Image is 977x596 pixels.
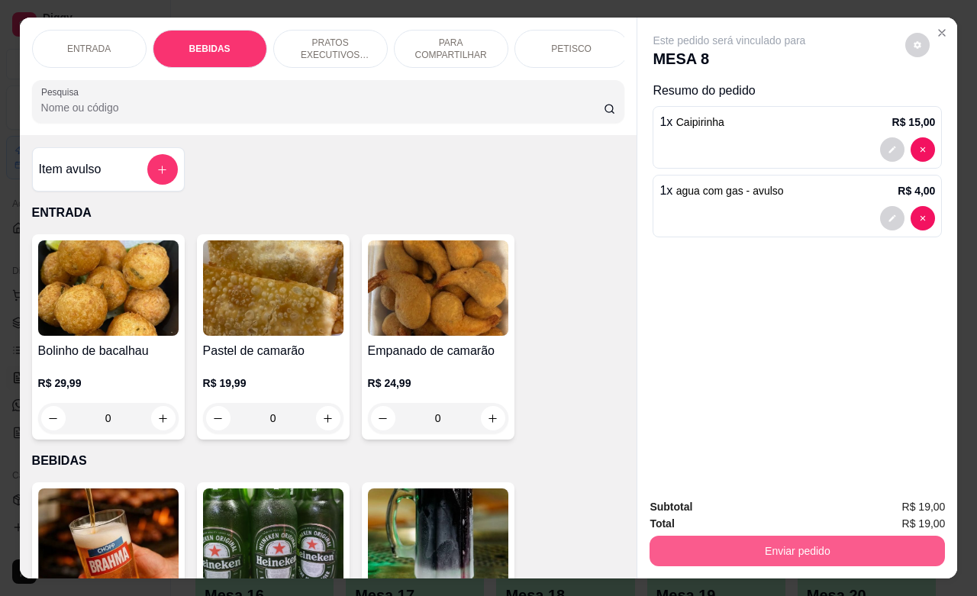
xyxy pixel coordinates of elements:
p: R$ 15,00 [892,114,936,130]
img: product-image [38,240,179,336]
button: decrease-product-quantity [880,137,904,162]
p: Este pedido será vinculado para [653,33,805,48]
p: R$ 24,99 [368,375,508,391]
h4: Item avulso [39,160,102,179]
img: product-image [368,488,508,584]
span: R$ 19,00 [902,515,946,532]
p: ENTRADA [32,204,625,222]
p: BEBIDAS [32,452,625,470]
label: Pesquisa [41,85,84,98]
img: product-image [38,488,179,584]
h4: Pastel de camarão [203,342,343,360]
button: add-separate-item [147,154,178,185]
button: increase-product-quantity [151,406,176,430]
button: decrease-product-quantity [911,206,935,230]
p: PRATOS EXECUTIVOS (INDIVIDUAIS) [286,37,375,61]
p: PARA COMPARTILHAR [407,37,495,61]
strong: Subtotal [650,501,692,513]
p: BEBIDAS [189,43,231,55]
button: decrease-product-quantity [371,406,395,430]
p: 1 x [659,182,783,200]
p: ENTRADA [67,43,111,55]
p: R$ 4,00 [898,183,935,198]
p: MESA 8 [653,48,805,69]
button: Close [930,21,954,45]
p: Resumo do pedido [653,82,942,100]
h4: Empanado de camarão [368,342,508,360]
span: Caipirinha [676,116,724,128]
img: product-image [368,240,508,336]
p: 1 x [659,113,724,131]
p: PETISCO [551,43,592,55]
span: R$ 19,00 [902,498,946,515]
span: agua com gas - avulso [676,185,784,197]
button: decrease-product-quantity [905,33,930,57]
button: decrease-product-quantity [911,137,935,162]
button: increase-product-quantity [481,406,505,430]
button: decrease-product-quantity [880,206,904,230]
input: Pesquisa [41,100,604,115]
button: decrease-product-quantity [206,406,231,430]
button: decrease-product-quantity [41,406,66,430]
button: Enviar pedido [650,536,945,566]
p: R$ 29,99 [38,375,179,391]
p: R$ 19,99 [203,375,343,391]
img: product-image [203,240,343,336]
button: increase-product-quantity [316,406,340,430]
img: product-image [203,488,343,584]
strong: Total [650,517,674,530]
h4: Bolinho de bacalhau [38,342,179,360]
